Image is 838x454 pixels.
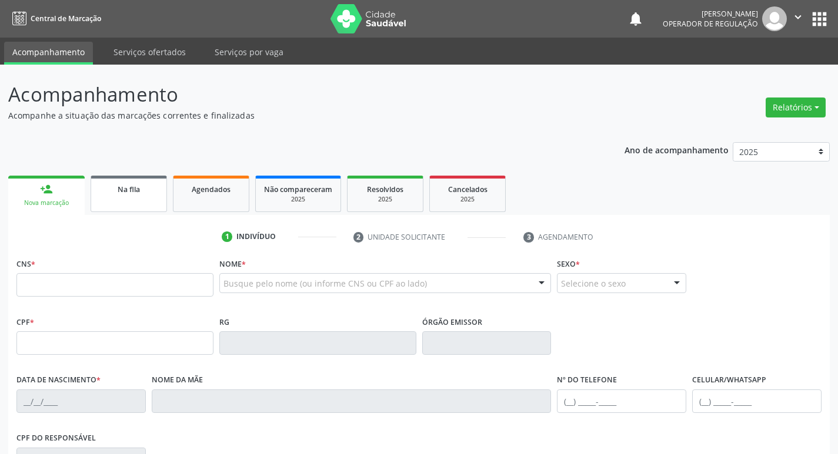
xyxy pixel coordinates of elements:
[219,255,246,273] label: Nome
[367,184,403,194] span: Resolvidos
[16,255,35,273] label: CNS
[692,371,766,389] label: Celular/WhatsApp
[40,183,53,196] div: person_add
[4,42,93,65] a: Acompanhamento
[557,255,580,273] label: Sexo
[16,429,96,448] label: CPF do responsável
[557,389,686,413] input: (__) _____-_____
[8,109,583,122] p: Acompanhe a situação das marcações correntes e finalizadas
[787,6,809,31] button: 
[16,389,146,413] input: __/__/____
[448,184,488,194] span: Cancelados
[264,184,332,194] span: Não compareceram
[206,42,292,62] a: Serviços por vaga
[8,9,101,28] a: Central de Marcação
[561,277,626,290] span: Selecione o sexo
[766,97,826,117] button: Relatórios
[625,142,729,157] p: Ano de acompanhamento
[792,11,804,23] i: 
[16,371,101,389] label: Data de nascimento
[222,231,232,242] div: 1
[192,184,231,194] span: Agendados
[356,195,415,204] div: 2025
[236,231,276,242] div: Indivíduo
[663,19,758,29] span: Operador de regulação
[438,195,497,204] div: 2025
[8,80,583,109] p: Acompanhamento
[16,199,76,207] div: Nova marcação
[557,371,617,389] label: Nº do Telefone
[223,277,427,290] span: Busque pelo nome (ou informe CNS ou CPF ao lado)
[627,11,644,27] button: notifications
[105,42,194,62] a: Serviços ofertados
[219,313,229,331] label: RG
[16,313,34,331] label: CPF
[809,9,830,29] button: apps
[152,371,203,389] label: Nome da mãe
[422,313,482,331] label: Órgão emissor
[663,9,758,19] div: [PERSON_NAME]
[31,14,101,23] span: Central de Marcação
[118,184,140,194] span: Na fila
[762,6,787,31] img: img
[264,195,332,204] div: 2025
[692,389,822,413] input: (__) _____-_____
